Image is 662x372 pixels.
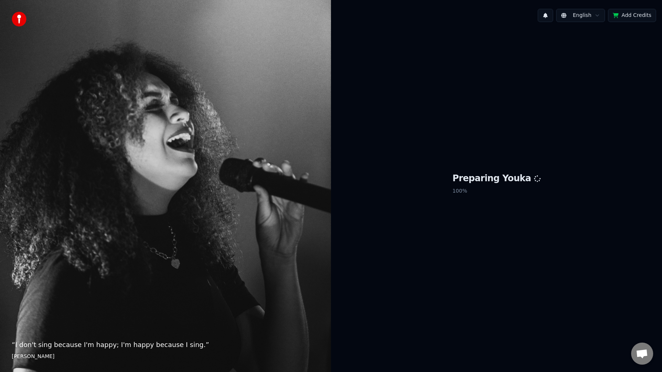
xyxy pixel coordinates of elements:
[452,185,541,198] p: 100 %
[12,340,319,350] p: “ I don't sing because I'm happy; I'm happy because I sing. ”
[12,353,319,360] footer: [PERSON_NAME]
[452,173,541,185] h1: Preparing Youka
[12,12,26,26] img: youka
[631,343,653,365] div: Open chat
[608,9,656,22] button: Add Credits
